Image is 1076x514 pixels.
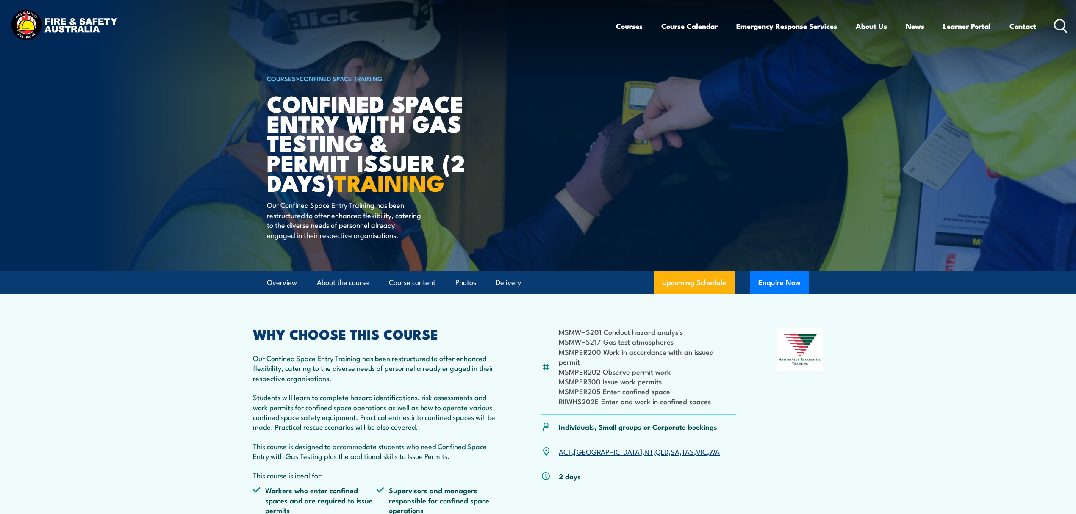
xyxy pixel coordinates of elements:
[389,271,435,294] a: Course content
[736,15,837,37] a: Emergency Response Services
[253,392,500,432] p: Students will learn to complete hazard identifications, risk assessments and work permits for con...
[709,446,720,456] a: WA
[267,271,297,294] a: Overview
[300,74,383,83] a: Confined Space Training
[906,15,924,37] a: News
[253,353,500,383] p: Our Confined Space Entry Training has been restructured to offer enhanced flexibility, catering t...
[559,327,736,337] li: MSMWHS201 Conduct hazard analysis
[696,446,707,456] a: VIC
[559,471,581,481] p: 2 days
[559,376,736,386] li: MSMPER300 Issue work permits
[455,271,476,294] a: Photos
[267,74,296,83] a: COURSES
[777,328,823,371] img: Nationally Recognised Training logo.
[559,447,720,456] p: , , , , , , ,
[559,396,736,406] li: RIIWHS202E Enter and work in confined spaces
[559,422,717,431] p: Individuals, Small groups or Corporate bookings
[655,446,668,456] a: QLD
[253,328,500,340] h2: WHY CHOOSE THIS COURSE
[253,470,500,480] p: This course is ideal for:
[644,446,653,456] a: NT
[496,271,521,294] a: Delivery
[317,271,369,294] a: About the course
[253,441,500,461] p: This course is designed to accommodate students who need Confined Space Entry with Gas Testing pl...
[943,15,991,37] a: Learner Portal
[267,73,476,83] h6: >
[1009,15,1036,37] a: Contact
[616,15,643,37] a: Courses
[559,386,736,396] li: MSMPER205 Enter confined space
[750,271,809,294] button: Enquire Now
[267,200,422,240] p: Our Confined Space Entry Training has been restructured to offer enhanced flexibility, catering t...
[682,446,694,456] a: TAS
[856,15,887,37] a: About Us
[559,347,736,367] li: MSMPER200 Work in accordance with an issued permit
[334,164,444,199] strong: TRAINING
[671,446,679,456] a: SA
[661,15,718,37] a: Course Calendar
[574,446,642,456] a: [GEOGRAPHIC_DATA]
[654,271,735,294] a: Upcoming Schedule
[559,446,572,456] a: ACT
[559,367,736,376] li: MSMPER202 Observe permit work
[559,337,736,346] li: MSMWHS217 Gas test atmospheres
[267,93,476,192] h1: Confined Space Entry with Gas Testing & Permit Issuer (2 days)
